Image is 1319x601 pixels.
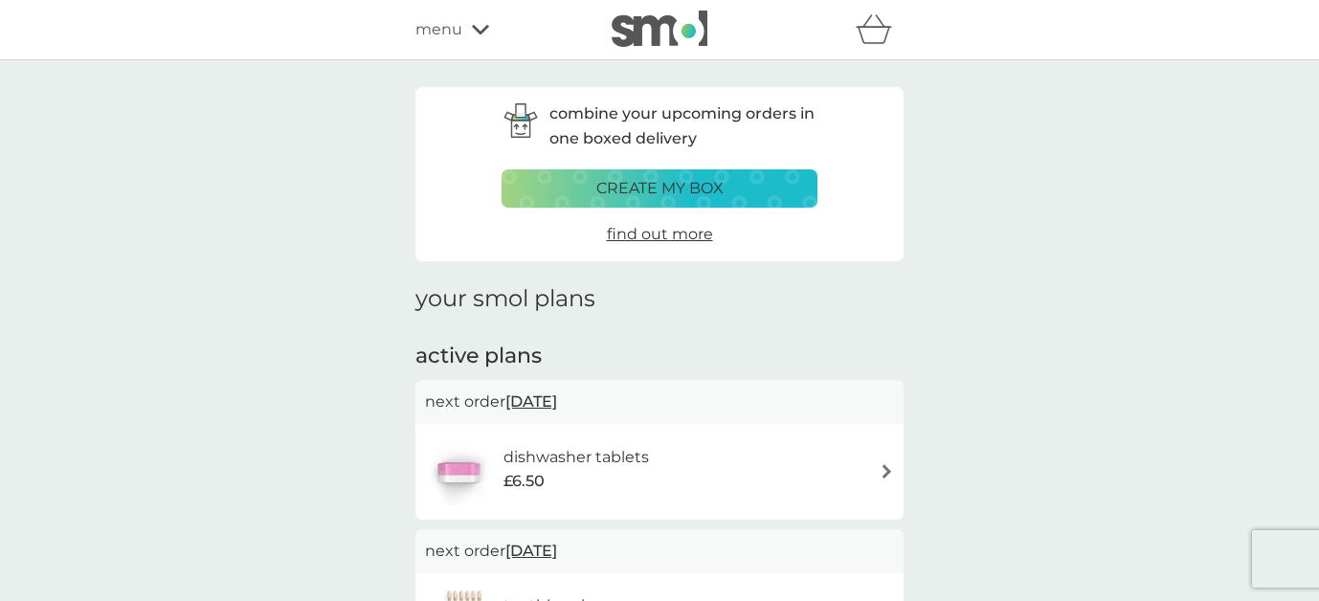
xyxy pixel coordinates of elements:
div: basket [856,11,904,49]
p: combine your upcoming orders in one boxed delivery [549,101,817,150]
p: next order [425,390,894,414]
p: next order [425,539,894,564]
span: [DATE] [505,532,557,569]
img: dishwasher tablets [425,438,492,505]
h6: dishwasher tablets [503,445,649,470]
a: find out more [607,222,713,247]
span: menu [415,17,462,42]
button: create my box [502,169,817,208]
p: create my box [596,176,724,201]
img: smol [612,11,707,47]
span: [DATE] [505,383,557,420]
span: £6.50 [503,469,545,494]
img: arrow right [880,464,894,479]
h1: your smol plans [415,285,904,313]
span: find out more [607,225,713,243]
h2: active plans [415,342,904,371]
